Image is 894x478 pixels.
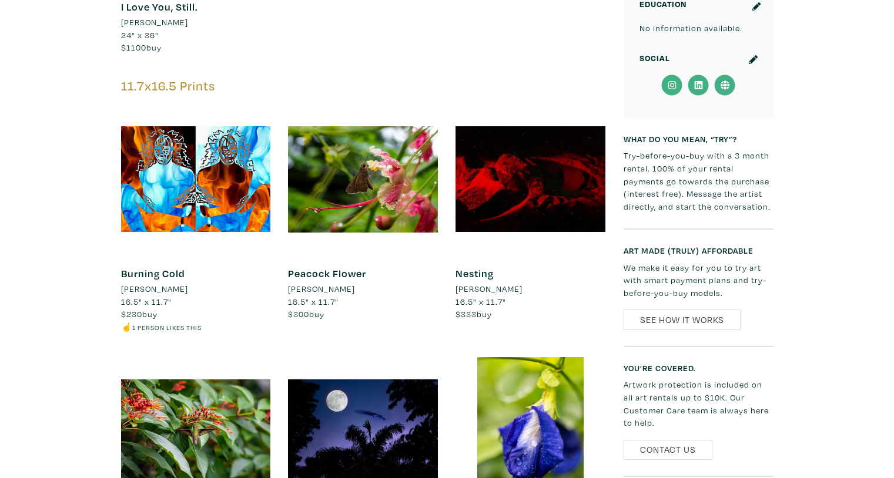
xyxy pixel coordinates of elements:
a: [PERSON_NAME] [456,282,605,295]
span: buy [121,42,162,53]
span: buy [121,308,158,319]
p: We make it easy for you to try art with smart payment plans and try-before-you-buy models. [624,261,774,299]
a: [PERSON_NAME] [121,282,271,295]
p: Artwork protection is included on all art rentals up to $10K. Our Customer Care team is always he... [624,378,774,429]
span: 16.5" x 11.7" [456,296,506,307]
span: 16.5" x 11.7" [288,296,339,307]
span: buy [456,308,492,319]
a: Burning Cold [121,267,185,280]
li: [PERSON_NAME] [121,16,188,29]
small: 1 person likes this [132,323,202,332]
span: $1100 [121,42,146,53]
li: [PERSON_NAME] [288,282,355,295]
small: No information available. [639,22,742,33]
h5: 11.7x16.5 Prints [121,78,606,94]
span: 24" x 36" [121,29,159,41]
small: Social [639,52,670,63]
li: [PERSON_NAME] [121,282,188,295]
h6: What do you mean, “try”? [624,134,774,144]
li: [PERSON_NAME] [456,282,523,295]
h6: You’re covered. [624,363,774,373]
span: 16.5" x 11.7" [121,296,172,307]
h6: Art made (truly) affordable [624,245,774,255]
a: [PERSON_NAME] [121,16,271,29]
span: buy [288,308,324,319]
li: ☝️ [121,321,271,334]
a: [PERSON_NAME] [288,282,438,295]
a: Contact Us [624,440,712,460]
span: $230 [121,308,142,319]
a: Peacock Flower [288,267,366,280]
a: Nesting [456,267,494,280]
span: $300 [288,308,309,319]
p: Try-before-you-buy with a 3 month rental. 100% of your rental payments go towards the purchase (i... [624,149,774,213]
span: $333 [456,308,477,319]
a: See How It Works [624,309,741,330]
